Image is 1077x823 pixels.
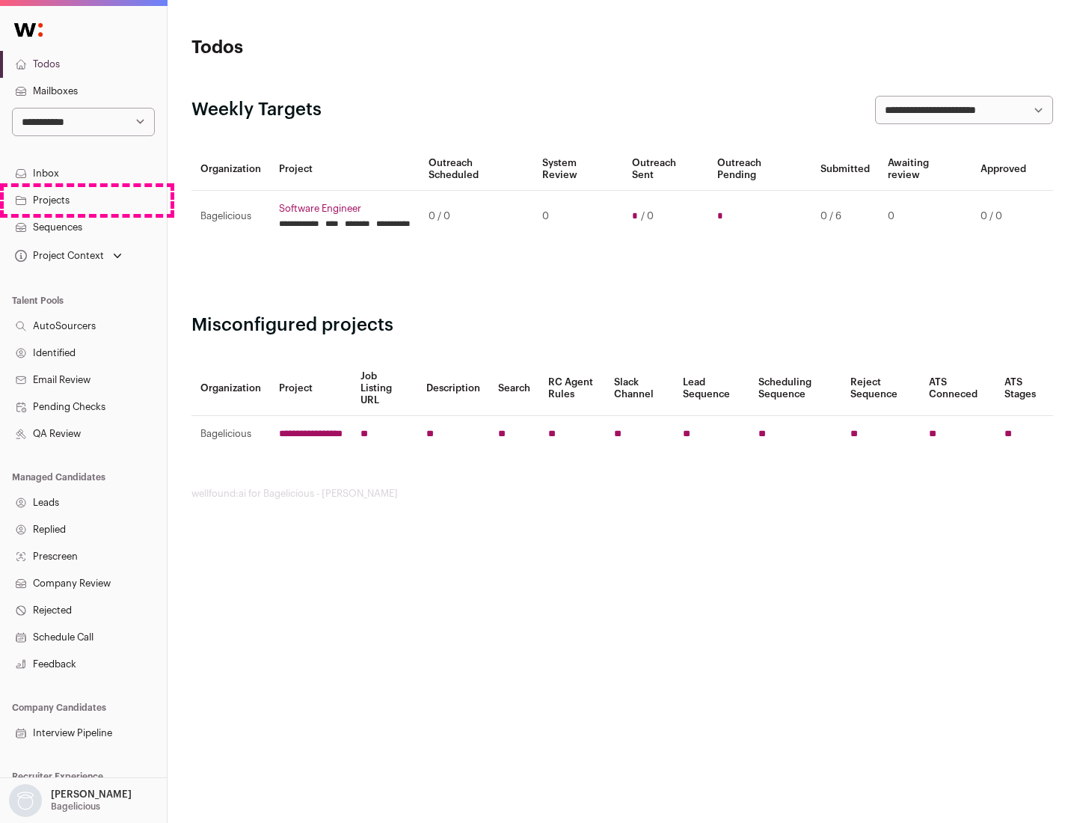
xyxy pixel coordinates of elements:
th: ATS Stages [995,361,1053,416]
th: Organization [191,148,270,191]
h2: Weekly Targets [191,98,322,122]
button: Open dropdown [6,784,135,817]
img: Wellfound [6,15,51,45]
td: 0 [533,191,622,242]
th: Description [417,361,489,416]
p: [PERSON_NAME] [51,789,132,801]
p: Bagelicious [51,801,100,813]
div: Project Context [12,250,104,262]
th: Project [270,148,420,191]
th: Job Listing URL [352,361,417,416]
td: Bagelicious [191,416,270,453]
td: 0 [879,191,972,242]
td: 0 / 6 [811,191,879,242]
th: Reject Sequence [841,361,921,416]
td: 0 / 0 [972,191,1035,242]
th: Approved [972,148,1035,191]
th: Scheduling Sequence [749,361,841,416]
h2: Misconfigured projects [191,313,1053,337]
th: Lead Sequence [674,361,749,416]
th: Organization [191,361,270,416]
footer: wellfound:ai for Bagelicious - [PERSON_NAME] [191,488,1053,500]
th: Slack Channel [605,361,674,416]
button: Open dropdown [12,245,125,266]
h1: Todos [191,36,479,60]
th: Project [270,361,352,416]
span: / 0 [641,210,654,222]
a: Software Engineer [279,203,411,215]
th: Outreach Scheduled [420,148,533,191]
img: nopic.png [9,784,42,817]
td: 0 / 0 [420,191,533,242]
td: Bagelicious [191,191,270,242]
th: Submitted [811,148,879,191]
th: Outreach Pending [708,148,811,191]
th: System Review [533,148,622,191]
th: Search [489,361,539,416]
th: Outreach Sent [623,148,709,191]
th: Awaiting review [879,148,972,191]
th: ATS Conneced [920,361,995,416]
th: RC Agent Rules [539,361,604,416]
